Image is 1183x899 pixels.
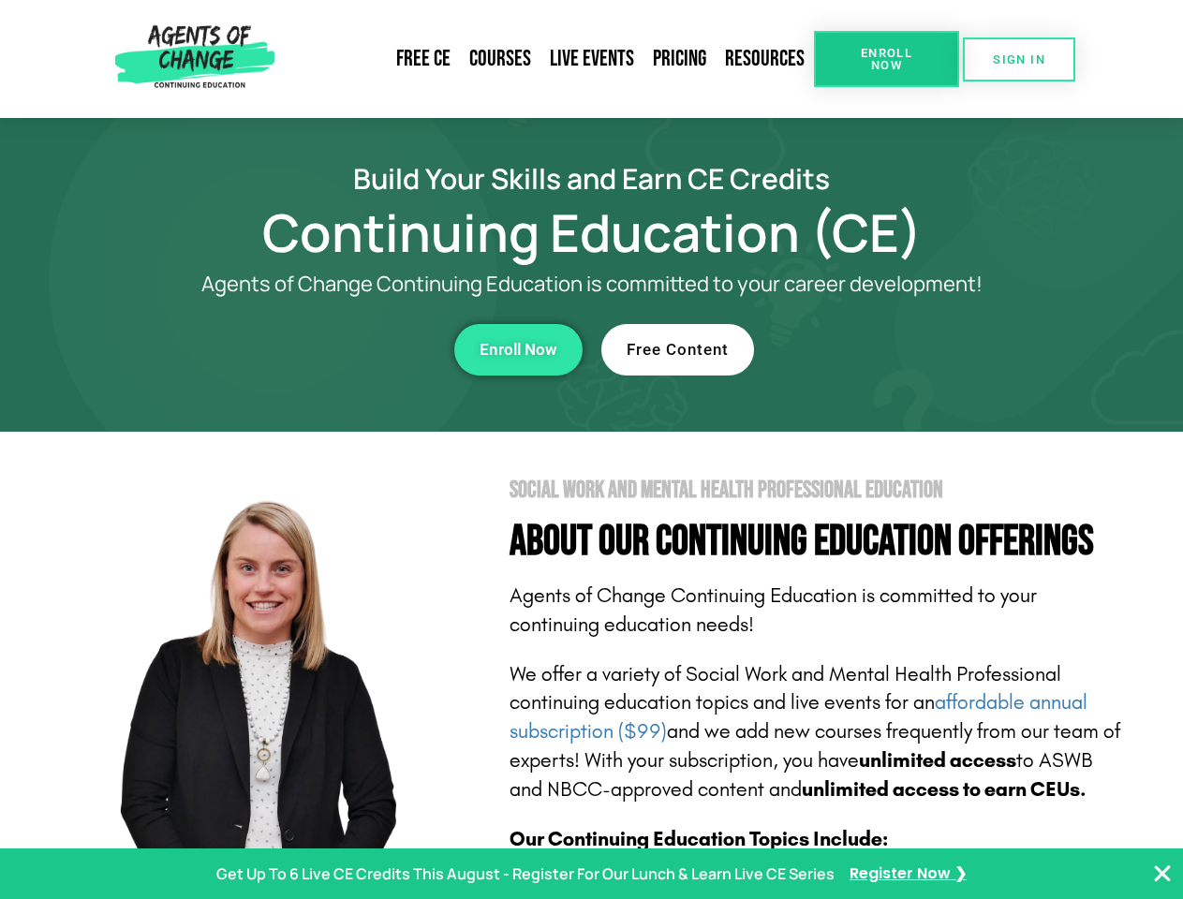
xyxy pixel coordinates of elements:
[510,479,1126,502] h2: Social Work and Mental Health Professional Education
[993,53,1045,66] span: SIGN IN
[58,211,1126,254] h1: Continuing Education (CE)
[480,342,557,358] span: Enroll Now
[387,37,460,81] a: Free CE
[802,777,1087,802] b: unlimited access to earn CEUs.
[1151,862,1174,885] button: Close Banner
[627,342,729,358] span: Free Content
[510,521,1126,563] h4: About Our Continuing Education Offerings
[540,37,643,81] a: Live Events
[963,37,1075,81] a: SIGN IN
[454,324,583,376] a: Enroll Now
[216,861,835,888] p: Get Up To 6 Live CE Credits This August - Register For Our Lunch & Learn Live CE Series
[510,660,1126,804] p: We offer a variety of Social Work and Mental Health Professional continuing education topics and ...
[643,37,716,81] a: Pricing
[716,37,814,81] a: Resources
[510,583,1037,637] span: Agents of Change Continuing Education is committed to your continuing education needs!
[133,273,1051,296] p: Agents of Change Continuing Education is committed to your career development!
[601,324,754,376] a: Free Content
[859,748,1016,773] b: unlimited access
[58,165,1126,192] h2: Build Your Skills and Earn CE Credits
[844,47,929,71] span: Enroll Now
[814,31,959,87] a: Enroll Now
[510,827,888,851] b: Our Continuing Education Topics Include:
[850,861,967,888] a: Register Now ❯
[282,37,814,81] nav: Menu
[460,37,540,81] a: Courses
